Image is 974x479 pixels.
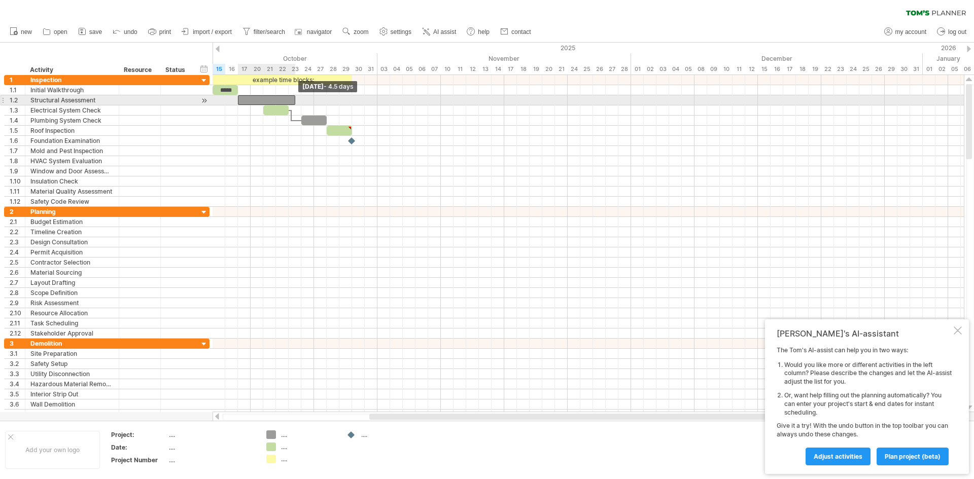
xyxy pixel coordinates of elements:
[415,64,428,75] div: Thursday, 6 November 2025
[30,75,114,85] div: Inspection
[352,64,365,75] div: Thursday, 30 October 2025
[10,278,25,287] div: 2.7
[10,197,25,206] div: 1.12
[340,25,371,39] a: zoom
[745,64,758,75] div: Friday, 12 December 2025
[10,136,25,145] div: 1.6
[169,456,254,464] div: ....
[466,64,479,75] div: Wednesday, 12 November 2025
[30,328,114,338] div: Stakeholder Approval
[10,207,25,216] div: 2
[872,64,885,75] div: Friday, 26 December 2025
[354,28,368,35] span: zoom
[882,25,929,39] a: my account
[281,455,336,463] div: ....
[777,328,952,339] div: [PERSON_NAME]'s AI-assistant
[30,298,114,308] div: Risk Assessment
[656,64,669,75] div: Wednesday, 3 December 2025
[30,65,113,75] div: Activity
[30,156,114,166] div: HVAC System Evaluation
[897,64,910,75] div: Tuesday, 30 December 2025
[834,64,847,75] div: Tuesday, 23 December 2025
[885,453,941,460] span: plan project (beta)
[30,217,114,227] div: Budget Estimation
[240,25,288,39] a: filter/search
[948,28,966,35] span: log out
[555,64,568,75] div: Friday, 21 November 2025
[7,25,35,39] a: new
[314,64,327,75] div: Monday, 27 October 2025
[339,64,352,75] div: Wednesday, 29 October 2025
[10,288,25,298] div: 2.8
[530,64,542,75] div: Wednesday, 19 November 2025
[365,64,377,75] div: Friday, 31 October 2025
[10,349,25,358] div: 3.1
[111,430,167,439] div: Project:
[159,28,171,35] span: print
[238,64,251,75] div: Friday, 17 October 2025
[179,25,235,39] a: import / export
[10,95,25,105] div: 1.2
[30,247,114,257] div: Permit Acquisition
[30,237,114,247] div: Design Consultation
[390,64,403,75] div: Tuesday, 4 November 2025
[492,64,504,75] div: Friday, 14 November 2025
[720,64,733,75] div: Wednesday, 10 December 2025
[30,207,114,216] div: Planning
[281,443,336,451] div: ....
[30,257,114,267] div: Contractor Selection
[30,288,114,298] div: Scope Definition
[10,176,25,186] div: 1.10
[377,53,631,64] div: November 2025
[301,64,314,75] div: Friday, 24 October 2025
[213,75,352,85] div: example time blocks:
[76,25,105,39] a: save
[644,64,656,75] div: Tuesday, 2 December 2025
[948,64,961,75] div: Monday, 5 January 2026
[281,430,336,439] div: ....
[10,339,25,348] div: 3
[707,64,720,75] div: Tuesday, 9 December 2025
[433,28,456,35] span: AI assist
[428,64,441,75] div: Friday, 7 November 2025
[895,28,926,35] span: my account
[10,105,25,115] div: 1.3
[10,308,25,318] div: 2.10
[10,369,25,379] div: 3.3
[10,359,25,369] div: 3.2
[30,389,114,399] div: Interior Strip Out
[377,25,414,39] a: settings
[30,187,114,196] div: Material Quality Assessment
[251,64,263,75] div: Monday, 20 October 2025
[30,268,114,277] div: Material Sourcing
[30,166,114,176] div: Window and Door Assessment
[498,25,534,39] a: contact
[733,64,745,75] div: Thursday, 11 December 2025
[30,308,114,318] div: Resource Allocation
[669,64,682,75] div: Thursday, 4 December 2025
[30,227,114,237] div: Timeline Creation
[30,278,114,287] div: Layout Drafting
[276,64,289,75] div: Wednesday, 22 October 2025
[10,318,25,328] div: 2.11
[10,257,25,267] div: 2.5
[464,25,493,39] a: help
[10,126,25,135] div: 1.5
[263,64,276,75] div: Tuesday, 21 October 2025
[777,346,952,465] div: The Tom's AI-assist can help you in two ways: Give it a try! With the undo button in the top tool...
[361,430,416,439] div: ....
[859,64,872,75] div: Thursday, 25 December 2025
[40,25,71,39] a: open
[809,64,821,75] div: Friday, 19 December 2025
[606,64,618,75] div: Thursday, 27 November 2025
[806,448,871,465] a: Adjust activities
[682,64,694,75] div: Friday, 5 December 2025
[213,64,225,75] div: Wednesday, 15 October 2025
[935,64,948,75] div: Friday, 2 January 2026
[86,53,377,64] div: October 2025
[30,410,114,419] div: Floor Removal
[934,25,969,39] a: log out
[877,448,949,465] a: plan project (beta)
[821,64,834,75] div: Monday, 22 December 2025
[169,430,254,439] div: ....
